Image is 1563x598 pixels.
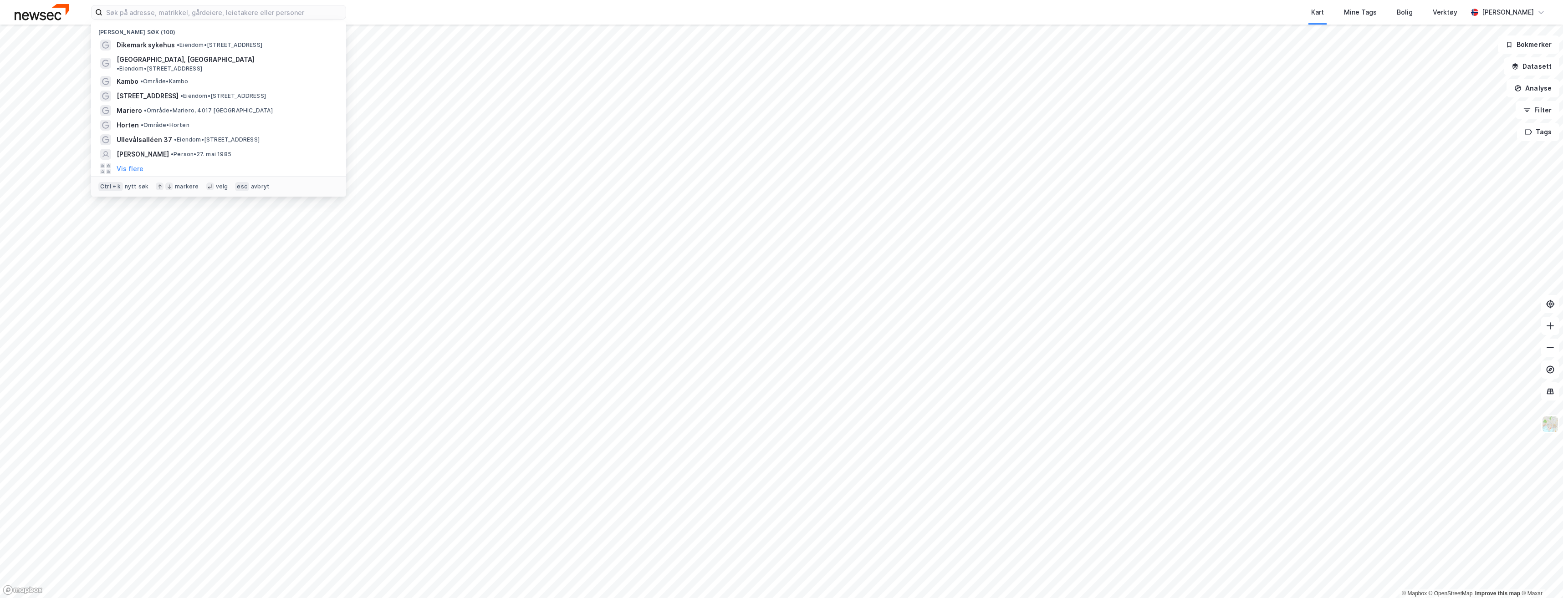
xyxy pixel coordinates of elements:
[91,21,346,38] div: [PERSON_NAME] søk (100)
[140,78,143,85] span: •
[1517,123,1559,141] button: Tags
[177,41,179,48] span: •
[1517,554,1563,598] div: Kontrollprogram for chat
[117,54,255,65] span: [GEOGRAPHIC_DATA], [GEOGRAPHIC_DATA]
[174,136,260,143] span: Eiendom • [STREET_ADDRESS]
[117,91,179,101] span: [STREET_ADDRESS]
[141,122,189,129] span: Område • Horten
[180,92,183,99] span: •
[117,65,202,72] span: Eiendom • [STREET_ADDRESS]
[1397,7,1413,18] div: Bolig
[177,41,262,49] span: Eiendom • [STREET_ADDRESS]
[1429,590,1473,597] a: OpenStreetMap
[175,183,199,190] div: markere
[1311,7,1324,18] div: Kart
[1516,101,1559,119] button: Filter
[235,182,249,191] div: esc
[1542,416,1559,433] img: Z
[117,76,138,87] span: Kambo
[1517,554,1563,598] iframe: Chat Widget
[3,585,43,595] a: Mapbox homepage
[1402,590,1427,597] a: Mapbox
[15,4,69,20] img: newsec-logo.f6e21ccffca1b3a03d2d.png
[1344,7,1377,18] div: Mine Tags
[102,5,346,19] input: Søk på adresse, matrikkel, gårdeiere, leietakere eller personer
[1482,7,1534,18] div: [PERSON_NAME]
[216,183,228,190] div: velg
[117,40,175,51] span: Dikemark sykehus
[98,182,123,191] div: Ctrl + k
[1504,57,1559,76] button: Datasett
[125,183,149,190] div: nytt søk
[1498,35,1559,54] button: Bokmerker
[117,65,119,72] span: •
[117,163,143,174] button: Vis flere
[144,107,273,114] span: Område • Mariero, 4017 [GEOGRAPHIC_DATA]
[251,183,270,190] div: avbryt
[1475,590,1520,597] a: Improve this map
[117,105,142,116] span: Mariero
[117,134,172,145] span: Ullevålsalléen 37
[171,151,174,157] span: •
[144,107,147,114] span: •
[180,92,266,100] span: Eiendom • [STREET_ADDRESS]
[171,151,231,158] span: Person • 27. mai 1985
[1433,7,1457,18] div: Verktøy
[140,78,189,85] span: Område • Kambo
[117,149,169,160] span: [PERSON_NAME]
[117,120,139,131] span: Horten
[174,136,177,143] span: •
[1507,79,1559,97] button: Analyse
[141,122,143,128] span: •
